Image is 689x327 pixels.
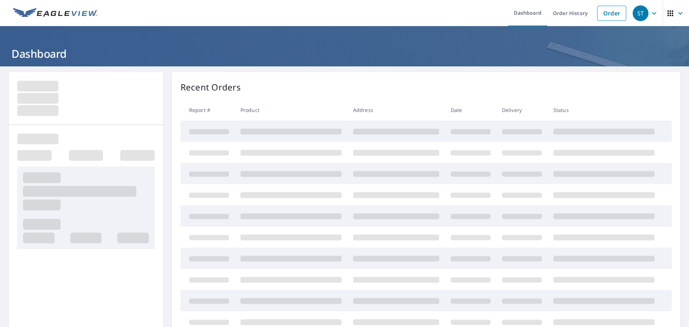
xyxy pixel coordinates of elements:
[13,8,98,19] img: EV Logo
[445,99,496,121] th: Date
[548,99,660,121] th: Status
[181,81,241,94] p: Recent Orders
[496,99,548,121] th: Delivery
[633,5,648,21] div: ST
[181,99,235,121] th: Report #
[597,6,626,21] a: Order
[347,99,445,121] th: Address
[9,46,680,61] h1: Dashboard
[235,99,347,121] th: Product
